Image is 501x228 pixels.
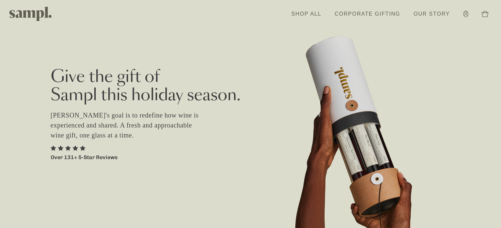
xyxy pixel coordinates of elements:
a: Shop All [288,7,325,21]
a: Corporate Gifting [331,7,404,21]
img: Sampl logo [9,7,52,21]
a: Our Story [410,7,453,21]
p: [PERSON_NAME]'s goal is to redefine how wine is experienced and shared. A fresh and approachable ... [51,110,207,140]
p: Over 131+ 5-Star Reviews [51,153,118,161]
h2: Give the gift of Sampl this holiday season. [51,68,451,105]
